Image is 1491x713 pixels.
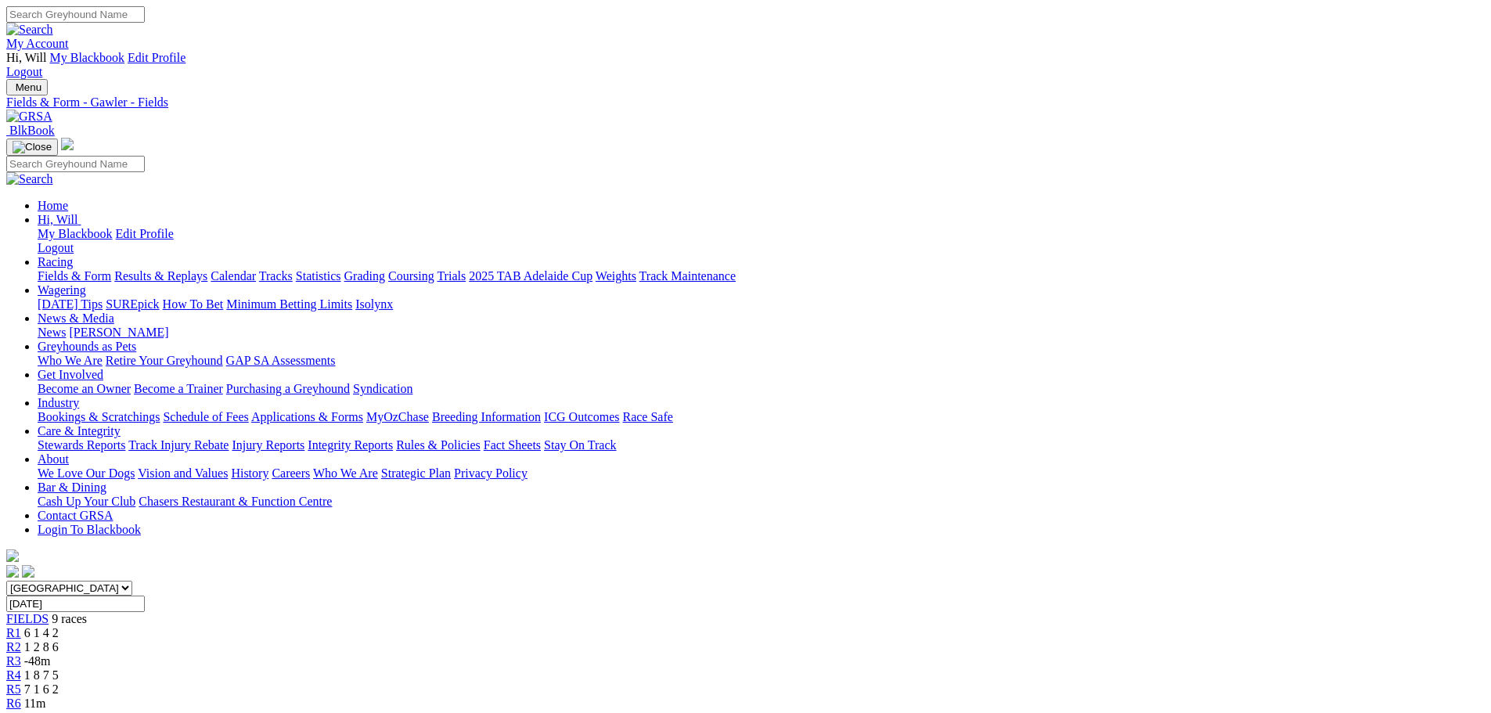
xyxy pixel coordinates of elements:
[226,297,352,311] a: Minimum Betting Limits
[38,213,78,226] span: Hi, Will
[163,410,248,423] a: Schedule of Fees
[6,565,19,578] img: facebook.svg
[388,269,434,283] a: Coursing
[231,466,268,480] a: History
[38,269,111,283] a: Fields & Form
[6,139,58,156] button: Toggle navigation
[38,452,69,466] a: About
[38,311,114,325] a: News & Media
[38,495,135,508] a: Cash Up Your Club
[38,354,1485,368] div: Greyhounds as Pets
[6,95,1485,110] a: Fields & Form - Gawler - Fields
[38,354,103,367] a: Who We Are
[6,640,21,654] a: R2
[38,297,1485,311] div: Wagering
[6,110,52,124] img: GRSA
[13,141,52,153] img: Close
[38,297,103,311] a: [DATE] Tips
[544,410,619,423] a: ICG Outcomes
[454,466,528,480] a: Privacy Policy
[116,227,174,240] a: Edit Profile
[38,509,113,522] a: Contact GRSA
[6,23,53,37] img: Search
[6,626,21,639] a: R1
[138,466,228,480] a: Vision and Values
[38,438,125,452] a: Stewards Reports
[24,640,59,654] span: 1 2 8 6
[355,297,393,311] a: Isolynx
[38,466,1485,481] div: About
[50,51,125,64] a: My Blackbook
[114,269,207,283] a: Results & Replays
[344,269,385,283] a: Grading
[6,51,47,64] span: Hi, Will
[69,326,168,339] a: [PERSON_NAME]
[296,269,341,283] a: Statistics
[6,65,42,78] a: Logout
[211,269,256,283] a: Calendar
[163,297,224,311] a: How To Bet
[38,466,135,480] a: We Love Our Dogs
[6,6,145,23] input: Search
[6,697,21,710] a: R6
[38,213,81,226] a: Hi, Will
[38,410,1485,424] div: Industry
[38,481,106,494] a: Bar & Dining
[432,410,541,423] a: Breeding Information
[6,37,69,50] a: My Account
[38,283,86,297] a: Wagering
[272,466,310,480] a: Careers
[38,410,160,423] a: Bookings & Scratchings
[61,138,74,150] img: logo-grsa-white.png
[38,340,136,353] a: Greyhounds as Pets
[24,626,59,639] span: 6 1 4 2
[24,682,59,696] span: 7 1 6 2
[38,382,1485,396] div: Get Involved
[353,382,412,395] a: Syndication
[251,410,363,423] a: Applications & Forms
[24,654,51,668] span: -48m
[38,241,74,254] a: Logout
[366,410,429,423] a: MyOzChase
[16,81,41,93] span: Menu
[106,297,159,311] a: SUREpick
[308,438,393,452] a: Integrity Reports
[38,227,113,240] a: My Blackbook
[6,549,19,562] img: logo-grsa-white.png
[6,124,55,137] a: BlkBook
[139,495,332,508] a: Chasers Restaurant & Function Centre
[24,697,46,710] span: 11m
[226,354,336,367] a: GAP SA Assessments
[38,438,1485,452] div: Care & Integrity
[544,438,616,452] a: Stay On Track
[484,438,541,452] a: Fact Sheets
[396,438,481,452] a: Rules & Policies
[469,269,592,283] a: 2025 TAB Adelaide Cup
[6,612,49,625] a: FIELDS
[38,326,66,339] a: News
[38,227,1485,255] div: Hi, Will
[38,199,68,212] a: Home
[6,51,1485,79] div: My Account
[38,269,1485,283] div: Racing
[381,466,451,480] a: Strategic Plan
[259,269,293,283] a: Tracks
[38,382,131,395] a: Become an Owner
[232,438,304,452] a: Injury Reports
[6,668,21,682] a: R4
[437,269,466,283] a: Trials
[38,368,103,381] a: Get Involved
[6,682,21,696] a: R5
[38,495,1485,509] div: Bar & Dining
[6,596,145,612] input: Select date
[24,668,59,682] span: 1 8 7 5
[6,172,53,186] img: Search
[106,354,223,367] a: Retire Your Greyhound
